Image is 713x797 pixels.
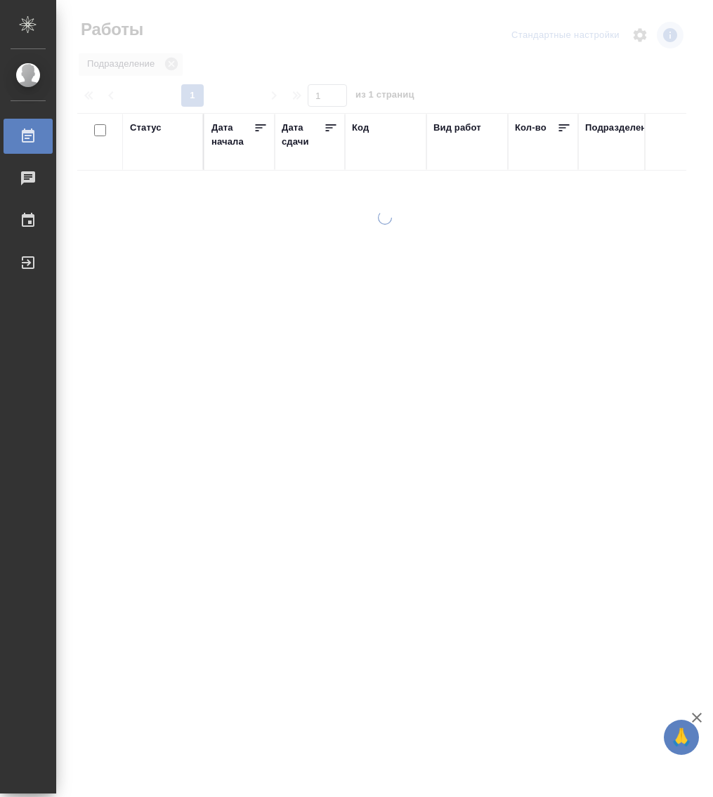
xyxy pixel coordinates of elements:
div: Подразделение [585,121,658,135]
div: Кол-во [515,121,547,135]
div: Статус [130,121,162,135]
div: Код [352,121,369,135]
div: Вид работ [433,121,481,135]
button: 🙏 [664,720,699,755]
span: 🙏 [669,723,693,752]
div: Дата начала [211,121,254,149]
div: Дата сдачи [282,121,324,149]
